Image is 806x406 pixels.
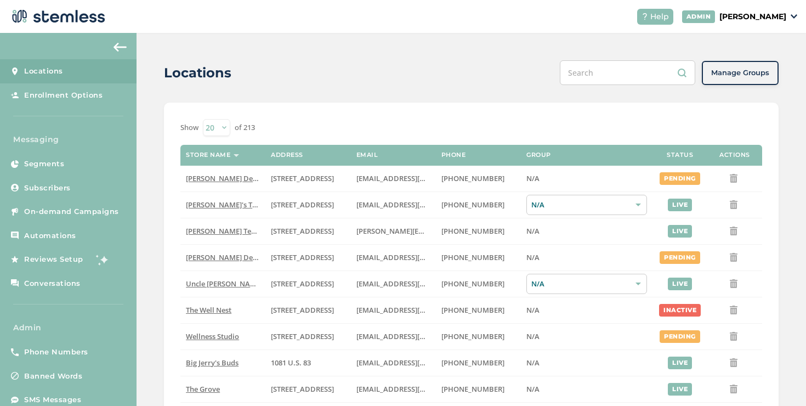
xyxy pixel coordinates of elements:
[356,279,476,289] span: [EMAIL_ADDRESS][DOMAIN_NAME]
[682,10,716,23] div: ADMIN
[271,279,345,289] label: 209 King Circle
[271,306,345,315] label: 1005 4th Avenue
[186,279,305,289] span: Uncle [PERSON_NAME]’s King Circle
[186,173,272,183] span: [PERSON_NAME] Delivery
[234,154,239,157] img: icon-sort-1e1d7615.svg
[186,226,276,236] span: [PERSON_NAME] Test store
[24,159,64,170] span: Segments
[526,253,647,262] label: N/A
[356,174,430,183] label: arman91488@gmail.com
[660,330,700,343] div: pending
[24,278,81,289] span: Conversations
[180,122,198,133] label: Show
[271,174,345,183] label: 17523 Ventura Boulevard
[356,385,430,394] label: dexter@thegroveca.com
[186,252,277,262] span: [PERSON_NAME] Delivery 4
[660,172,700,185] div: pending
[271,200,345,210] label: 123 East Main Street
[751,353,806,406] iframe: Chat Widget
[356,279,430,289] label: christian@uncleherbsak.com
[526,174,647,183] label: N/A
[186,151,230,159] label: Store name
[186,332,260,341] label: Wellness Studio
[441,358,504,368] span: [PHONE_NUMBER]
[271,358,311,368] span: 1081 U.S. 83
[441,174,515,183] label: (818) 561-0790
[186,200,260,210] label: Brian's Test Store
[668,357,692,369] div: live
[441,385,515,394] label: (619) 600-1269
[441,200,504,210] span: [PHONE_NUMBER]
[526,358,647,368] label: N/A
[356,358,476,368] span: [EMAIL_ADDRESS][DOMAIN_NAME]
[186,174,260,183] label: Hazel Delivery
[526,306,647,315] label: N/A
[271,252,334,262] span: [STREET_ADDRESS]
[356,358,430,368] label: info@bigjerrysbuds.com
[356,384,476,394] span: [EMAIL_ADDRESS][DOMAIN_NAME]
[186,279,260,289] label: Uncle Herb’s King Circle
[24,347,88,358] span: Phone Numbers
[271,200,334,210] span: [STREET_ADDRESS]
[441,226,504,236] span: [PHONE_NUMBER]
[356,226,532,236] span: [PERSON_NAME][EMAIL_ADDRESS][DOMAIN_NAME]
[441,358,515,368] label: (580) 539-1118
[560,60,695,85] input: Search
[24,206,119,217] span: On-demand Campaigns
[526,227,647,236] label: N/A
[668,225,692,238] div: live
[271,384,334,394] span: [STREET_ADDRESS]
[668,278,692,290] div: live
[24,90,103,101] span: Enrollment Options
[24,230,76,241] span: Automations
[24,394,81,405] span: SMS Messages
[271,331,334,341] span: [STREET_ADDRESS]
[441,173,504,183] span: [PHONE_NUMBER]
[186,227,260,236] label: Swapnil Test store
[186,358,260,368] label: Big Jerry's Buds
[441,279,504,289] span: [PHONE_NUMBER]
[356,305,476,315] span: [EMAIL_ADDRESS][DOMAIN_NAME]
[659,304,701,317] div: inactive
[441,384,504,394] span: [PHONE_NUMBER]
[441,331,504,341] span: [PHONE_NUMBER]
[791,14,797,19] img: icon_down-arrow-small-66adaf34.svg
[24,254,83,265] span: Reviews Setup
[271,151,303,159] label: Address
[526,274,647,294] div: N/A
[441,252,504,262] span: [PHONE_NUMBER]
[186,385,260,394] label: The Grove
[441,306,515,315] label: (269) 929-8463
[441,151,466,159] label: Phone
[113,43,127,52] img: icon-arrow-back-accent-c549486e.svg
[271,253,345,262] label: 17523 Ventura Boulevard
[441,332,515,341] label: (269) 929-8463
[271,227,345,236] label: 5241 Center Boulevard
[526,151,551,159] label: Group
[660,251,700,264] div: pending
[356,252,476,262] span: [EMAIL_ADDRESS][DOMAIN_NAME]
[164,63,231,83] h2: Locations
[271,385,345,394] label: 8155 Center Street
[271,305,334,315] span: [STREET_ADDRESS]
[441,253,515,262] label: (818) 561-0790
[526,385,647,394] label: N/A
[24,371,82,382] span: Banned Words
[668,383,692,396] div: live
[186,253,260,262] label: Hazel Delivery 4
[707,145,762,166] th: Actions
[356,332,430,341] label: vmrobins@gmail.com
[356,253,430,262] label: arman91488@gmail.com
[186,331,239,341] span: Wellness Studio
[526,195,647,215] div: N/A
[441,200,515,210] label: (503) 804-9208
[356,200,476,210] span: [EMAIL_ADDRESS][DOMAIN_NAME]
[92,249,113,270] img: glitter-stars-b7820f95.gif
[356,151,378,159] label: Email
[667,151,693,159] label: Status
[186,384,220,394] span: The Grove
[719,11,786,22] p: [PERSON_NAME]
[271,279,334,289] span: [STREET_ADDRESS]
[24,183,71,194] span: Subscribers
